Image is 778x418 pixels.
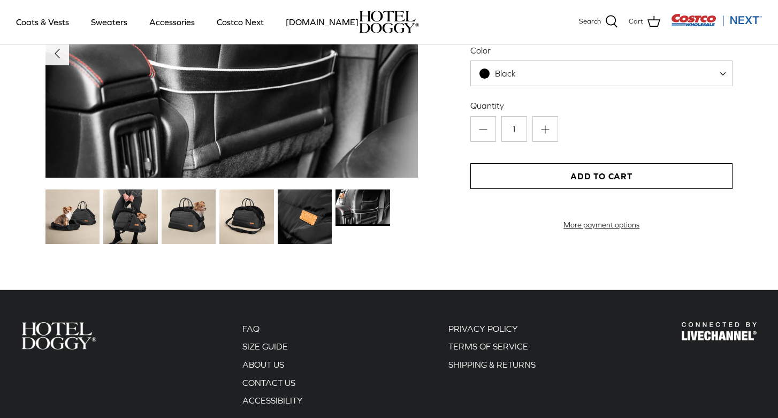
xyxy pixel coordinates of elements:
[242,378,295,387] a: CONTACT US
[629,16,643,27] span: Cart
[579,16,601,27] span: Search
[471,68,537,79] span: Black
[448,324,518,333] a: PRIVACY POLICY
[448,360,536,369] a: SHIPPING & RETURNS
[438,322,546,412] div: Secondary navigation
[140,4,204,40] a: Accessories
[232,322,314,412] div: Secondary navigation
[81,4,137,40] a: Sweaters
[359,11,419,33] a: hoteldoggy.com hoteldoggycom
[276,4,368,40] a: [DOMAIN_NAME]
[501,116,527,142] input: Quantity
[470,60,733,86] span: Black
[6,4,79,40] a: Coats & Vests
[470,44,733,56] label: Color
[207,4,273,40] a: Costco Next
[242,396,303,405] a: ACCESSIBILITY
[470,221,733,230] a: More payment options
[579,15,618,29] a: Search
[21,322,96,349] img: Hotel Doggy Costco Next
[242,341,288,351] a: SIZE GUIDE
[242,360,284,369] a: ABOUT US
[45,42,69,65] button: Previous
[671,20,762,28] a: Visit Costco Next
[495,69,516,78] span: Black
[242,324,260,333] a: FAQ
[629,15,660,29] a: Cart
[682,322,757,341] img: Hotel Doggy Costco Next
[470,100,733,111] label: Quantity
[359,11,419,33] img: hoteldoggycom
[470,163,733,189] button: Add to Cart
[448,341,528,351] a: TERMS OF SERVICE
[671,13,762,27] img: Costco Next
